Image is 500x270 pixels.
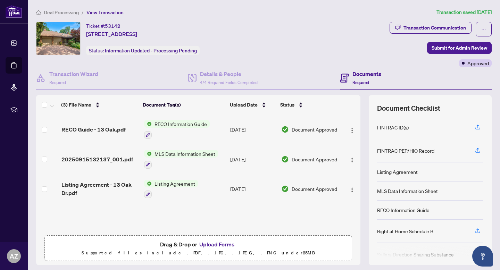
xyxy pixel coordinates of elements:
[36,22,80,55] img: IMG-X12404217_1.jpg
[200,70,258,78] h4: Details & People
[281,185,289,193] img: Document Status
[61,125,126,134] span: RECO Guide - 13 Oak.pdf
[82,8,84,16] li: /
[277,95,341,115] th: Status
[200,80,258,85] span: 4/4 Required Fields Completed
[377,168,418,176] div: Listing Agreement
[86,30,137,38] span: [STREET_ADDRESS]
[230,101,258,109] span: Upload Date
[61,101,91,109] span: (3) File Name
[61,155,133,163] span: 20250915132137_001.pdf
[467,59,489,67] span: Approved
[377,206,430,214] div: RECO Information Guide
[61,180,139,197] span: Listing Agreement - 13 Oak Dr.pdf
[144,180,152,187] img: Status Icon
[292,126,337,133] span: Document Approved
[281,126,289,133] img: Document Status
[144,150,152,158] img: Status Icon
[347,124,358,135] button: Logo
[390,22,472,34] button: Transaction Communication
[472,246,493,267] button: Open asap
[377,103,440,113] span: Document Checklist
[349,157,355,163] img: Logo
[227,115,278,144] td: [DATE]
[144,150,218,169] button: Status IconMLS Data Information Sheet
[281,155,289,163] img: Document Status
[152,180,198,187] span: Listing Agreement
[197,240,236,249] button: Upload Forms
[377,227,433,235] div: Right at Home Schedule B
[86,9,124,16] span: View Transaction
[227,95,277,115] th: Upload Date
[292,155,337,163] span: Document Approved
[160,240,236,249] span: Drag & Drop or
[144,120,152,128] img: Status Icon
[36,10,41,15] span: home
[432,42,487,53] span: Submit for Admin Review
[347,154,358,165] button: Logo
[227,144,278,174] td: [DATE]
[347,183,358,194] button: Logo
[436,8,492,16] article: Transaction saved [DATE]
[144,120,210,139] button: Status IconRECO Information Guide
[6,5,22,18] img: logo
[45,236,352,261] span: Drag & Drop orUpload FormsSupported files include .PDF, .JPG, .JPEG, .PNG under25MB
[152,150,218,158] span: MLS Data Information Sheet
[86,22,120,30] div: Ticket #:
[427,42,492,54] button: Submit for Admin Review
[377,147,434,154] div: FINTRAC PEP/HIO Record
[349,128,355,133] img: Logo
[377,124,409,131] div: FINTRAC ID(s)
[49,70,98,78] h4: Transaction Wizard
[105,23,120,29] span: 53142
[152,120,210,128] span: RECO Information Guide
[481,27,486,32] span: ellipsis
[280,101,294,109] span: Status
[352,70,381,78] h4: Documents
[144,180,198,199] button: Status IconListing Agreement
[377,187,438,195] div: MLS Data Information Sheet
[58,95,140,115] th: (3) File Name
[10,251,18,261] span: AZ
[49,80,66,85] span: Required
[403,22,466,33] div: Transaction Communication
[349,187,355,193] img: Logo
[105,48,197,54] span: Information Updated - Processing Pending
[227,174,278,204] td: [DATE]
[140,95,227,115] th: Document Tag(s)
[49,249,348,257] p: Supported files include .PDF, .JPG, .JPEG, .PNG under 25 MB
[292,185,337,193] span: Document Approved
[44,9,79,16] span: Deal Processing
[352,80,369,85] span: Required
[86,46,200,55] div: Status:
